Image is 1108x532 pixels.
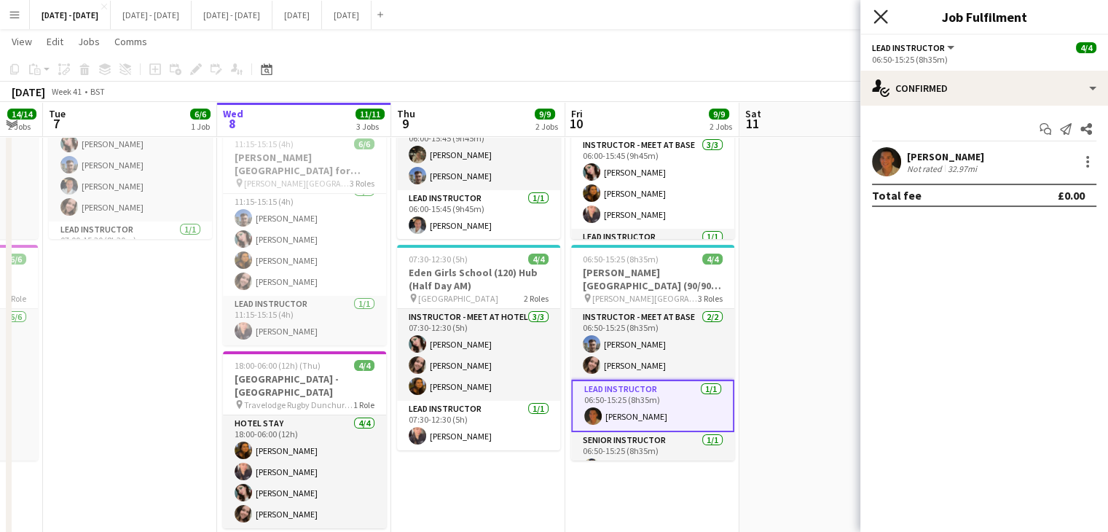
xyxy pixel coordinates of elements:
[244,178,350,189] span: [PERSON_NAME][GEOGRAPHIC_DATA] for Boys
[397,401,560,450] app-card-role: Lead Instructor1/107:30-12:30 (5h)[PERSON_NAME]
[354,138,374,149] span: 6/6
[223,130,386,345] app-job-card: 11:15-15:15 (4h)6/6[PERSON_NAME][GEOGRAPHIC_DATA] for Boys (170) Hub (Half Day PM) [PERSON_NAME][...
[571,107,583,120] span: Fri
[397,309,560,401] app-card-role: Instructor - Meet at Hotel3/307:30-12:30 (5h)[PERSON_NAME][PERSON_NAME][PERSON_NAME]
[872,188,922,203] div: Total fee
[111,1,192,29] button: [DATE] - [DATE]
[535,109,555,120] span: 9/9
[49,87,212,222] app-card-role: Instructor - Meet at Hotel5/507:00-15:30 (8h30m)[PERSON_NAME][PERSON_NAME][PERSON_NAME][PERSON_NA...
[47,35,63,48] span: Edit
[698,293,723,304] span: 3 Roles
[191,121,210,132] div: 1 Job
[702,254,723,265] span: 4/4
[592,293,698,304] span: [PERSON_NAME][GEOGRAPHIC_DATA]
[907,150,984,163] div: [PERSON_NAME]
[535,121,558,132] div: 2 Jobs
[49,107,66,120] span: Tue
[235,138,294,149] span: 11:15-15:15 (4h)
[872,42,945,53] span: Lead Instructor
[571,432,734,482] app-card-role: Senior Instructor1/106:50-15:25 (8h35m)
[710,121,732,132] div: 2 Jobs
[6,254,26,265] span: 6/6
[12,85,45,99] div: [DATE]
[945,163,980,174] div: 32.97mi
[356,121,384,132] div: 3 Jobs
[872,42,956,53] button: Lead Instructor
[6,32,38,51] a: View
[109,32,153,51] a: Comms
[30,1,111,29] button: [DATE] - [DATE]
[571,309,734,380] app-card-role: Instructor - Meet at Base2/206:50-15:25 (8h35m)[PERSON_NAME][PERSON_NAME]
[41,32,69,51] a: Edit
[524,293,549,304] span: 2 Roles
[743,115,761,132] span: 11
[395,115,415,132] span: 9
[12,35,32,48] span: View
[1058,188,1085,203] div: £0.00
[418,293,498,304] span: [GEOGRAPHIC_DATA]
[322,1,372,29] button: [DATE]
[569,115,583,132] span: 10
[571,137,734,229] app-card-role: Instructor - Meet at Base3/306:00-15:45 (9h45m)[PERSON_NAME][PERSON_NAME][PERSON_NAME]
[353,399,374,410] span: 1 Role
[571,380,734,432] app-card-role: Lead Instructor1/106:50-15:25 (8h35m)[PERSON_NAME]
[223,372,386,399] h3: [GEOGRAPHIC_DATA] - [GEOGRAPHIC_DATA]
[223,151,386,177] h3: [PERSON_NAME][GEOGRAPHIC_DATA] for Boys (170) Hub (Half Day PM)
[49,222,212,271] app-card-role: Lead Instructor1/107:00-15:30 (8h30m)
[409,254,468,265] span: 07:30-12:30 (5h)
[397,107,415,120] span: Thu
[223,296,386,345] app-card-role: Lead Instructor1/111:15-15:15 (4h)[PERSON_NAME]
[397,245,560,450] app-job-card: 07:30-12:30 (5h)4/4Eden Girls School (120) Hub (Half Day AM) [GEOGRAPHIC_DATA]2 RolesInstructor -...
[8,121,36,132] div: 2 Jobs
[223,107,243,120] span: Wed
[350,178,374,189] span: 3 Roles
[397,120,560,190] app-card-role: Instructor - Meet at Base2/206:00-15:45 (9h45m)[PERSON_NAME][PERSON_NAME]
[860,71,1108,106] div: Confirmed
[7,109,36,120] span: 14/14
[235,360,321,371] span: 18:00-06:00 (12h) (Thu)
[571,266,734,292] h3: [PERSON_NAME][GEOGRAPHIC_DATA] (90/90) Time Attack (Split Day)
[872,54,1096,65] div: 06:50-15:25 (8h35m)
[860,7,1108,26] h3: Job Fulfilment
[90,86,105,97] div: BST
[223,183,386,296] app-card-role: Instructor - Meet at Base4/411:15-15:15 (4h)[PERSON_NAME][PERSON_NAME][PERSON_NAME][PERSON_NAME]
[583,254,659,265] span: 06:50-15:25 (8h35m)
[709,109,729,120] span: 9/9
[355,109,385,120] span: 11/11
[397,266,560,292] h3: Eden Girls School (120) Hub (Half Day AM)
[571,229,734,278] app-card-role: Lead Instructor1/1
[244,399,353,410] span: Travelodge Rugby Dunchurch
[397,190,560,240] app-card-role: Lead Instructor1/106:00-15:45 (9h45m)[PERSON_NAME]
[114,35,147,48] span: Comms
[745,107,761,120] span: Sat
[223,351,386,528] app-job-card: 18:00-06:00 (12h) (Thu)4/4[GEOGRAPHIC_DATA] - [GEOGRAPHIC_DATA] Travelodge Rugby Dunchurch1 RoleH...
[907,163,945,174] div: Not rated
[192,1,272,29] button: [DATE] - [DATE]
[48,86,85,97] span: Week 41
[190,109,211,120] span: 6/6
[47,115,66,132] span: 7
[78,35,100,48] span: Jobs
[223,415,386,528] app-card-role: Hotel Stay4/418:00-06:00 (12h)[PERSON_NAME][PERSON_NAME][PERSON_NAME][PERSON_NAME]
[1076,42,1096,53] span: 4/4
[354,360,374,371] span: 4/4
[72,32,106,51] a: Jobs
[5,293,26,304] span: 1 Role
[272,1,322,29] button: [DATE]
[221,115,243,132] span: 8
[528,254,549,265] span: 4/4
[571,245,734,461] app-job-card: 06:50-15:25 (8h35m)4/4[PERSON_NAME][GEOGRAPHIC_DATA] (90/90) Time Attack (Split Day) [PERSON_NAME...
